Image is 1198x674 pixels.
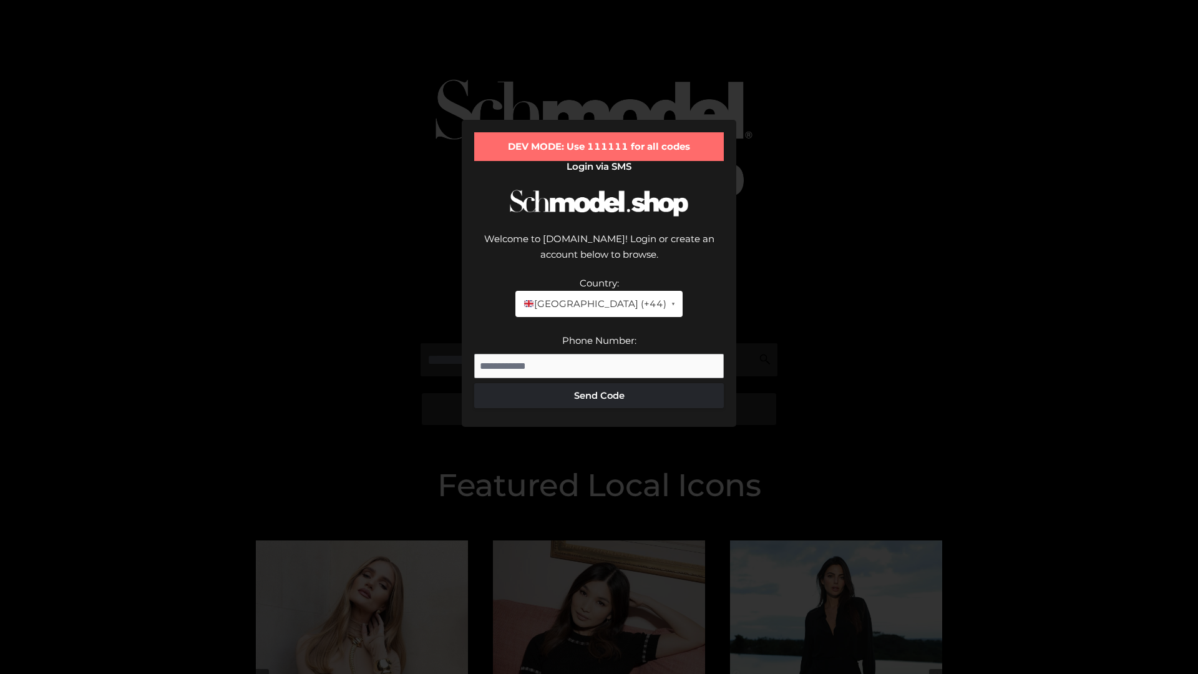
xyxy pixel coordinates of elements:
div: DEV MODE: Use 111111 for all codes [474,132,724,161]
h2: Login via SMS [474,161,724,172]
button: Send Code [474,383,724,408]
img: 🇬🇧 [524,299,533,308]
label: Phone Number: [562,335,636,346]
span: [GEOGRAPHIC_DATA] (+44) [523,296,666,312]
div: Welcome to [DOMAIN_NAME]! Login or create an account below to browse. [474,231,724,275]
img: Schmodel Logo [505,178,693,228]
label: Country: [580,277,619,289]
